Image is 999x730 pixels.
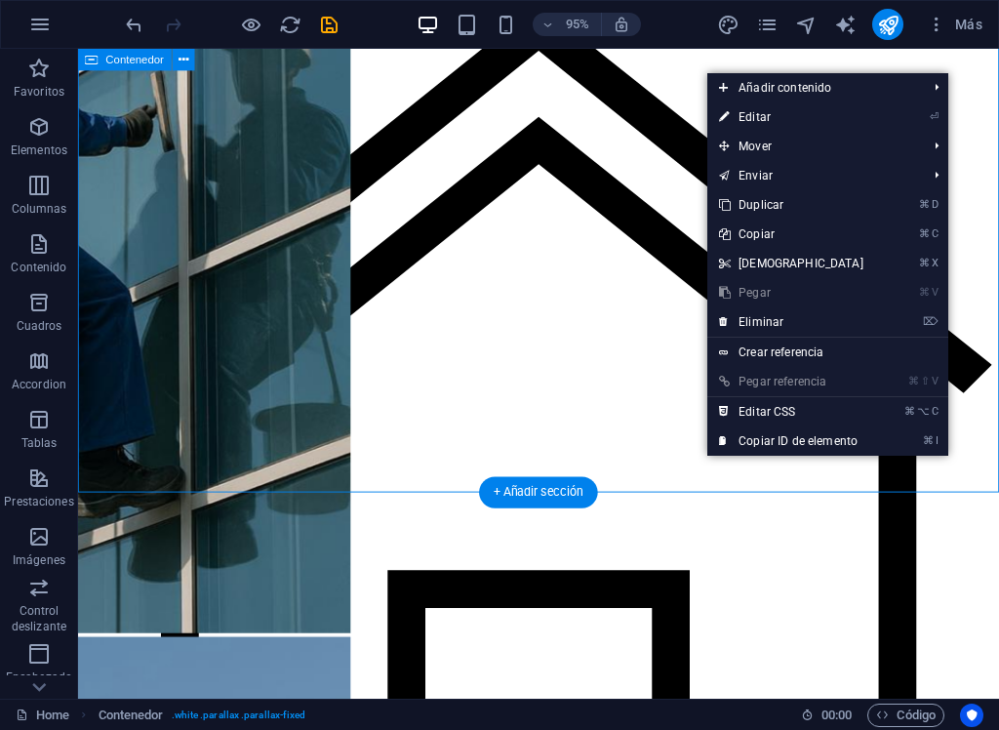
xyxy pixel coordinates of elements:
[919,9,990,40] button: Más
[562,13,593,36] h6: 95%
[16,704,69,727] a: Haz clic para cancelar la selección y doble clic para abrir páginas
[835,708,838,722] span: :
[904,405,915,418] i: ⌘
[795,14,818,36] i: Navegador
[172,704,306,727] span: . white .parallax .parallax-fixed
[707,190,875,220] a: ⌘DDuplicar
[479,477,598,508] div: + Añadir sección
[932,375,938,387] i: V
[707,73,919,102] span: Añadir contenido
[12,377,66,392] p: Accordion
[716,13,739,36] button: design
[707,307,875,337] a: ⌦Eliminar
[317,13,340,36] button: save
[833,13,857,36] button: text_generator
[533,13,602,36] button: 95%
[17,318,62,334] p: Cuadros
[821,704,852,727] span: 00 00
[11,142,67,158] p: Elementos
[613,16,630,33] i: Al redimensionar, ajustar el nivel de zoom automáticamente para ajustarse al dispositivo elegido.
[123,14,145,36] i: Deshacer: Eliminar elementos (Ctrl+Z)
[717,14,739,36] i: Diseño (Ctrl+Alt+Y)
[707,102,875,132] a: ⏎Editar
[801,704,853,727] h6: Tiempo de la sesión
[834,14,857,36] i: AI Writer
[99,704,164,727] span: Haz clic para seleccionar y doble clic para editar
[908,375,919,387] i: ⌘
[919,257,930,269] i: ⌘
[917,405,930,418] i: ⌥
[877,14,899,36] i: Publicar
[11,260,66,275] p: Contenido
[707,220,875,249] a: ⌘CCopiar
[930,110,939,123] i: ⏎
[936,434,938,447] i: I
[932,405,938,418] i: C
[919,227,930,240] i: ⌘
[932,257,938,269] i: X
[919,198,930,211] i: ⌘
[13,552,65,568] p: Imágenes
[932,227,938,240] i: C
[707,249,875,278] a: ⌘X[DEMOGRAPHIC_DATA]
[923,434,934,447] i: ⌘
[6,669,72,685] p: Encabezado
[872,9,903,40] button: publish
[923,315,939,328] i: ⌦
[99,704,306,727] nav: breadcrumb
[707,338,948,367] a: Crear referencia
[707,397,875,426] a: ⌘⌥CEditar CSS
[707,426,875,456] a: ⌘ICopiar ID de elemento
[12,201,67,217] p: Columnas
[707,278,875,307] a: ⌘VPegar
[106,55,165,65] span: Contenedor
[14,84,64,100] p: Favoritos
[794,13,818,36] button: navigator
[21,435,58,451] p: Tablas
[919,286,930,299] i: ⌘
[707,161,919,190] a: Enviar
[318,14,340,36] i: Guardar (Ctrl+S)
[876,704,936,727] span: Código
[960,704,983,727] button: Usercentrics
[755,13,779,36] button: pages
[707,132,919,161] span: Mover
[867,704,944,727] button: Código
[927,15,982,34] span: Más
[932,286,938,299] i: V
[4,494,73,509] p: Prestaciones
[278,13,301,36] button: reload
[756,14,779,36] i: Páginas (Ctrl+Alt+S)
[921,375,930,387] i: ⇧
[932,198,938,211] i: D
[122,13,145,36] button: undo
[707,367,875,396] a: ⌘⇧VPegar referencia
